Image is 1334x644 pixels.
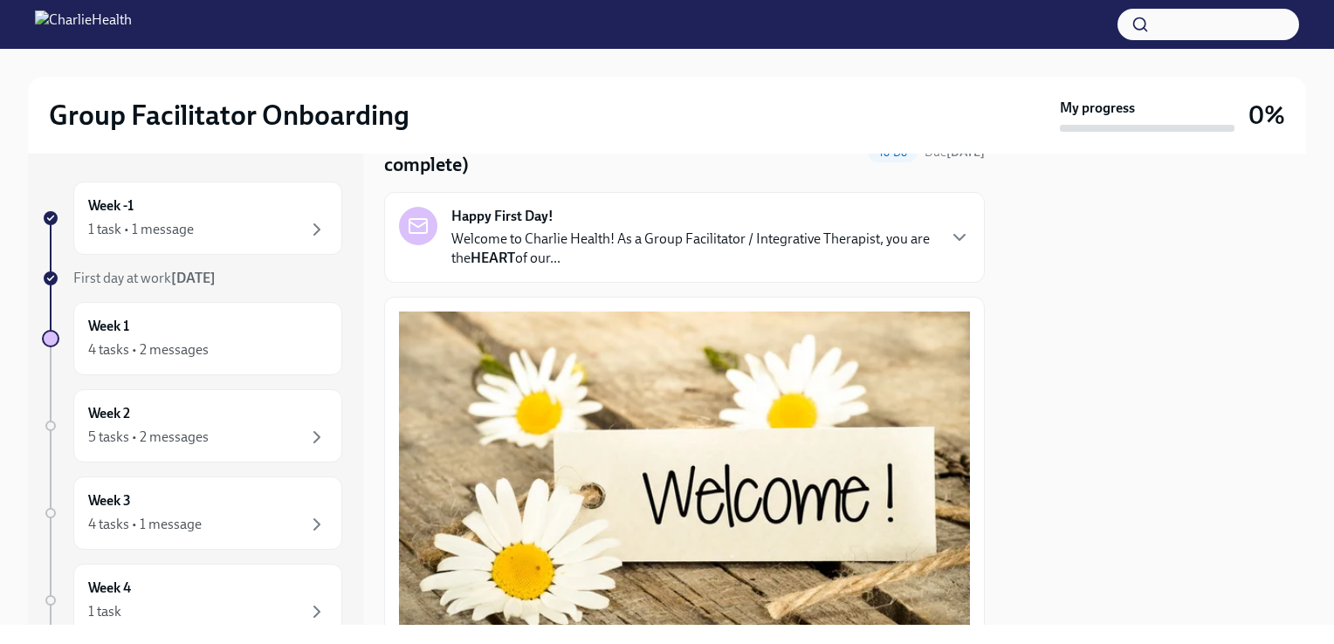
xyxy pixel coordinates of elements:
[42,182,342,255] a: Week -11 task • 1 message
[88,491,131,510] h6: Week 3
[88,404,130,423] h6: Week 2
[471,250,515,266] strong: HEART
[451,230,935,268] p: Welcome to Charlie Health! As a Group Facilitator / Integrative Therapist, you are the of our...
[88,579,131,598] h6: Week 4
[88,220,194,239] div: 1 task • 1 message
[42,302,342,375] a: Week 14 tasks • 2 messages
[88,317,129,336] h6: Week 1
[73,270,216,286] span: First day at work
[88,196,134,216] h6: Week -1
[88,602,121,621] div: 1 task
[1060,99,1135,118] strong: My progress
[88,340,209,360] div: 4 tasks • 2 messages
[42,389,342,462] a: Week 25 tasks • 2 messages
[171,270,216,286] strong: [DATE]
[42,269,342,288] a: First day at work[DATE]
[42,476,342,550] a: Week 34 tasks • 1 message
[1248,99,1285,131] h3: 0%
[925,145,985,160] span: Due
[35,10,132,38] img: CharlieHealth
[88,515,202,534] div: 4 tasks • 1 message
[451,207,554,226] strong: Happy First Day!
[49,98,409,133] h2: Group Facilitator Onboarding
[946,145,985,160] strong: [DATE]
[42,564,342,637] a: Week 41 task
[88,428,209,447] div: 5 tasks • 2 messages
